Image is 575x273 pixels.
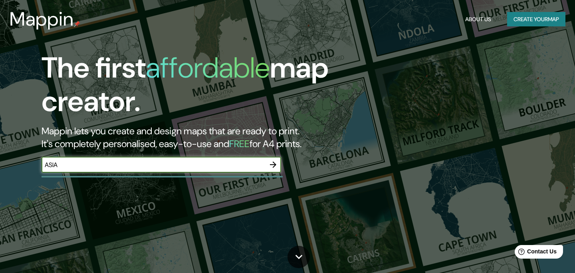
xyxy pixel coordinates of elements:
[74,21,80,27] img: mappin-pin
[42,160,265,169] input: Choose your favourite place
[504,242,566,264] iframe: Help widget launcher
[146,49,270,86] h1: affordable
[507,12,565,27] button: Create yourmap
[462,12,494,27] button: About Us
[10,8,74,30] h3: Mappin
[42,125,329,150] h2: Mappin lets you create and design maps that are ready to print. It's completely personalised, eas...
[42,51,329,125] h1: The first map creator.
[229,137,250,150] h5: FREE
